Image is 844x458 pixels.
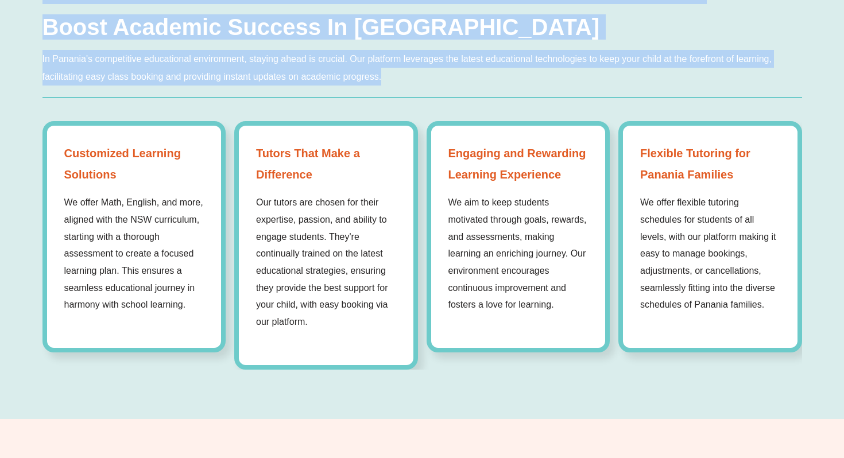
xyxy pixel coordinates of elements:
[64,194,204,313] p: We offer Math, English, and more, aligned with the NSW curriculum, starting with a thorough asses...
[234,121,418,370] div: 2 / 4
[647,328,844,458] iframe: Chat Widget
[42,15,802,38] h2: Boost Academic Success in [GEOGRAPHIC_DATA]
[256,143,396,185] strong: Tutors That Make a Difference
[42,50,802,86] p: In Panania's competitive educational environment, staying ahead is crucial. Our platform leverage...
[256,194,396,331] p: Our tutors are chosen for their expertise, passion, and ability to engage students. They're conti...
[640,143,780,185] strong: Flexible Tutoring for Panania Families
[448,143,589,185] strong: Engaging and Rewarding Learning Experience
[640,194,780,313] p: We offer flexible tutoring schedules for students of all levels, with our platform making it easy...
[448,194,589,313] p: We aim to keep students motivated through goals, rewards, and assessments, making learning an enr...
[618,121,802,352] div: 4 / 4
[42,121,226,352] div: 1 / 4
[427,121,610,352] div: 3 / 4
[64,143,204,185] strong: Customized Learning Solutions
